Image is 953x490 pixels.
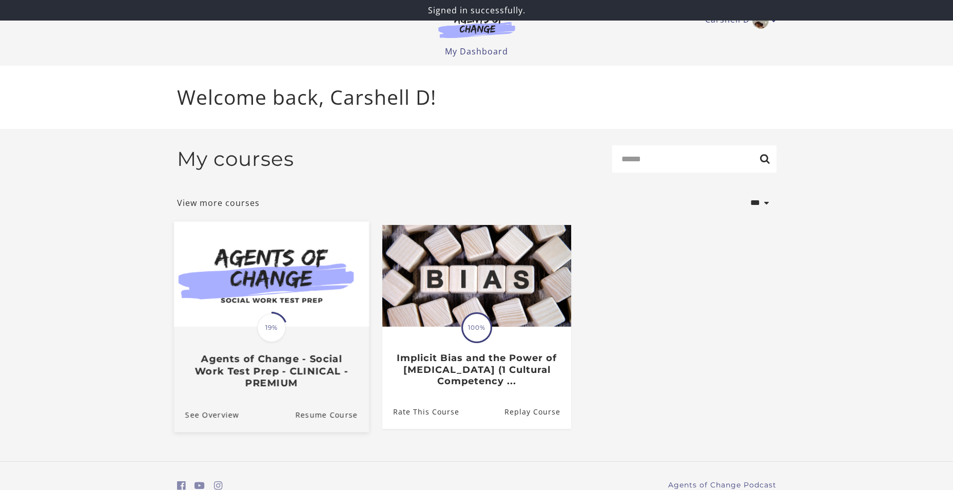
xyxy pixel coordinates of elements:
[173,397,239,431] a: Agents of Change - Social Work Test Prep - CLINICAL - PREMIUM: See Overview
[257,313,286,342] span: 19%
[382,395,459,428] a: Implicit Bias and the Power of Peer Support (1 Cultural Competency ...: Rate This Course
[445,46,508,57] a: My Dashboard
[427,14,526,38] img: Agents of Change Logo
[705,12,771,29] a: Toggle menu
[177,82,776,112] p: Welcome back, Carshell D!
[393,352,560,387] h3: Implicit Bias and the Power of [MEDICAL_DATA] (1 Cultural Competency ...
[504,395,571,428] a: Implicit Bias and the Power of Peer Support (1 Cultural Competency ...: Resume Course
[177,147,294,171] h2: My courses
[463,314,491,342] span: 100%
[177,197,260,209] a: View more courses
[295,397,369,431] a: Agents of Change - Social Work Test Prep - CLINICAL - PREMIUM: Resume Course
[185,353,357,389] h3: Agents of Change - Social Work Test Prep - CLINICAL - PREMIUM
[4,4,949,16] p: Signed in successfully.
